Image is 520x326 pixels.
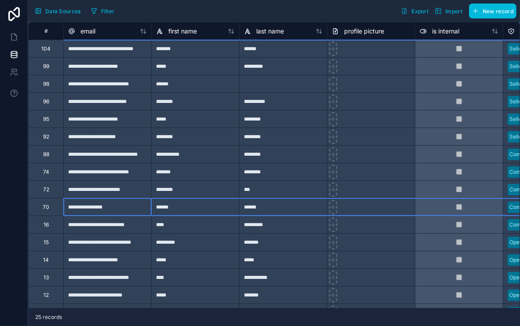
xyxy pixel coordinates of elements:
div: 14 [43,256,49,264]
div: 92 [43,133,49,140]
button: Import [432,4,465,18]
div: 95 [43,116,49,123]
div: 74 [43,168,49,176]
a: New record [465,4,516,18]
div: 70 [43,204,49,211]
div: 104 [41,45,51,52]
div: # [35,28,57,34]
span: Data Sources [45,8,81,15]
button: Data Sources [32,4,84,18]
span: New record [483,8,513,15]
span: 25 records [35,314,62,321]
div: 88 [43,151,49,158]
div: 96 [43,98,49,105]
span: Filter [101,8,115,15]
div: 16 [44,221,49,228]
div: 72 [43,186,49,193]
div: 98 [43,81,49,88]
div: 99 [43,63,49,70]
button: Filter [87,4,118,18]
span: Export [411,8,429,15]
div: 13 [44,274,49,281]
span: first name [168,27,197,36]
div: 12 [44,292,49,299]
span: Import [445,8,462,15]
span: last name [256,27,284,36]
span: is internal [432,27,459,36]
div: 15 [44,239,49,246]
button: Export [398,4,432,18]
span: profile picture [344,27,384,36]
button: New record [469,4,516,18]
span: email [80,27,95,36]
